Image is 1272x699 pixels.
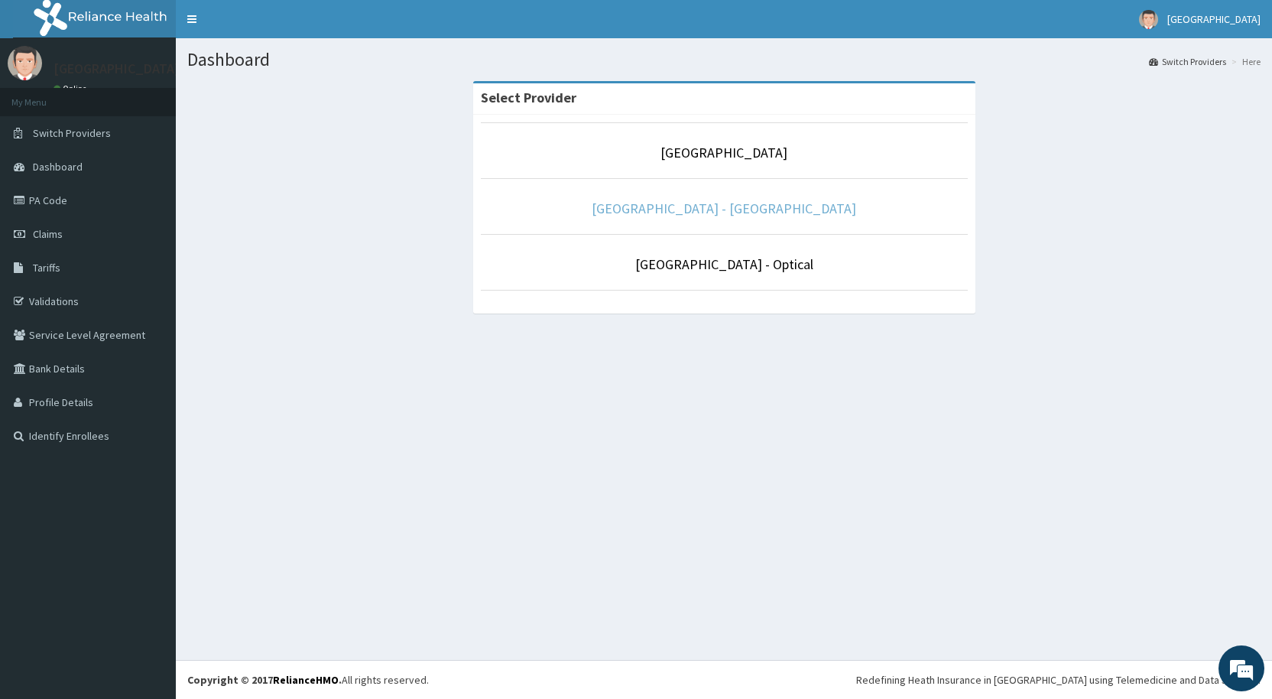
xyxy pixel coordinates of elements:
[8,46,42,80] img: User Image
[635,255,813,273] a: [GEOGRAPHIC_DATA] - Optical
[33,227,63,241] span: Claims
[33,261,60,275] span: Tariffs
[33,126,111,140] span: Switch Providers
[1149,55,1226,68] a: Switch Providers
[54,83,90,94] a: Online
[187,50,1261,70] h1: Dashboard
[1139,10,1158,29] img: User Image
[54,62,180,76] p: [GEOGRAPHIC_DATA]
[592,200,856,217] a: [GEOGRAPHIC_DATA] - [GEOGRAPHIC_DATA]
[273,673,339,687] a: RelianceHMO
[856,672,1261,688] div: Redefining Heath Insurance in [GEOGRAPHIC_DATA] using Telemedicine and Data Science!
[187,673,342,687] strong: Copyright © 2017 .
[481,89,576,106] strong: Select Provider
[33,160,83,174] span: Dashboard
[1228,55,1261,68] li: Here
[1167,12,1261,26] span: [GEOGRAPHIC_DATA]
[660,144,787,161] a: [GEOGRAPHIC_DATA]
[176,660,1272,699] footer: All rights reserved.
